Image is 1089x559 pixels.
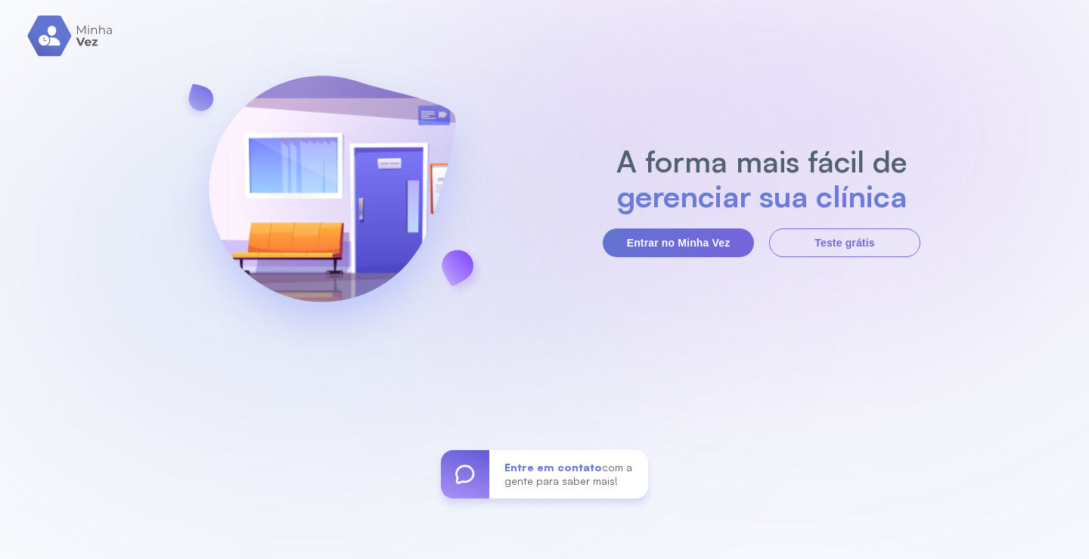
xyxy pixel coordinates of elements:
[769,228,920,257] button: Teste grátis
[603,228,754,257] button: Entrar no Minha Vez
[489,450,648,498] div: com a gente para saber mais!
[27,15,114,57] img: logo.svg
[609,179,915,213] h2: gerenciar sua clínica
[441,450,648,498] a: Entre em contatocom a gente para saber mais!
[504,461,602,474] span: Entre em contato
[169,36,495,365] img: banner-login.svg
[609,144,915,179] h2: A forma mais fácil de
